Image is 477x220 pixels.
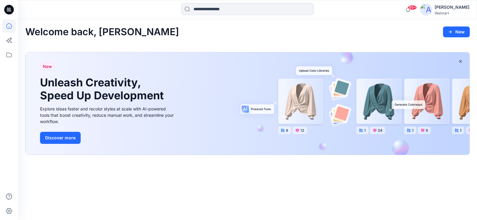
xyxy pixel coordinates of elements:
[420,4,432,16] img: avatar
[40,132,175,144] a: Discover more
[25,26,179,38] h2: Welcome back, [PERSON_NAME]
[435,4,469,11] div: [PERSON_NAME]
[435,11,469,15] div: Walmart
[408,5,417,10] span: 99+
[40,76,166,102] h1: Unleash Creativity, Speed Up Development
[40,132,81,144] button: Discover more
[40,106,175,125] div: Explore ideas faster and recolor styles at scale with AI-powered tools that boost creativity, red...
[43,63,52,70] span: New
[443,26,470,37] button: New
